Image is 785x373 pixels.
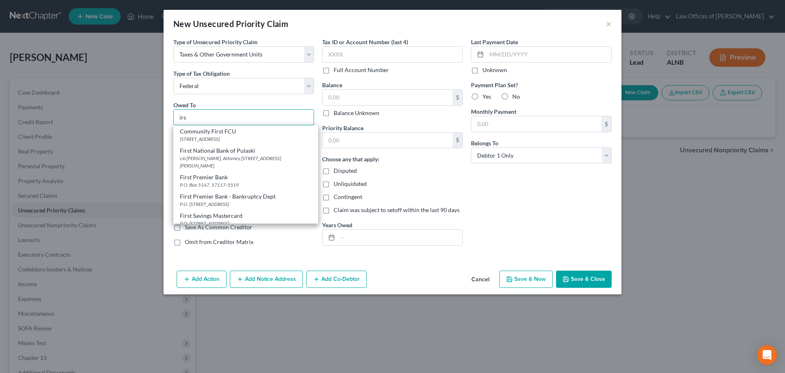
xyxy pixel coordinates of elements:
input: 0.00 [323,133,453,148]
div: Open Intercom Messenger [757,345,777,365]
label: Unknown [482,66,507,74]
span: Belongs To [471,140,498,147]
label: Monthly Payment [471,107,516,116]
button: Add Co-Debtor [306,271,367,288]
button: Add Notice Address [230,271,303,288]
input: MM/DD/YYYY [487,47,611,62]
span: Type of Unsecured Priority Claim [173,38,258,45]
button: Save & Close [556,271,612,288]
div: First Savings Mastercard [180,212,312,220]
span: Claim was subject to setoff within the last 90 days [334,206,460,213]
input: Search creditor by name... [173,109,314,126]
div: P.O. [STREET_ADDRESS] [180,220,312,227]
span: Omit from Creditor Matrix [185,238,253,245]
div: $ [601,116,611,132]
label: Balance [322,81,342,89]
label: Priority Balance [322,124,363,132]
button: × [606,19,612,29]
label: Payment Plan Set? [471,81,612,89]
div: First National Bank of Pulaski [180,147,312,155]
label: Balance Unknown [334,109,379,117]
label: Full Account Number [334,66,389,74]
div: $ [453,133,462,148]
span: Disputed [334,167,357,174]
label: Tax ID or Account Number (last 4) [322,38,408,46]
div: New Unsecured Priority Claim [173,18,288,29]
input: -- [338,230,462,245]
button: Save & New [499,271,553,288]
input: XXXX [322,46,463,63]
div: First Premier Bank - Bankruptcy Dept [180,192,312,201]
span: Contingent [334,193,362,200]
button: Cancel [465,271,496,288]
label: Save As Common Creditor [185,223,252,231]
label: Last Payment Date [471,38,518,46]
span: No [512,93,520,100]
span: Type of Tax Obligation [173,70,230,77]
label: Choose any that apply: [322,155,379,163]
input: 0.00 [323,90,453,105]
button: Add Action [177,271,227,288]
div: P.O. [STREET_ADDRESS] [180,201,312,208]
div: Community First FCU [180,127,312,136]
div: P.O. Box 5147, 57117-5519 [180,181,312,188]
input: 0.00 [471,116,601,132]
div: $ [453,90,462,105]
span: Yes [482,93,491,100]
label: Years Owed [322,221,352,229]
div: c/o [PERSON_NAME], Attorney [STREET_ADDRESS][PERSON_NAME] [180,155,312,169]
span: Unliquidated [334,180,367,187]
div: [STREET_ADDRESS] [180,136,312,142]
span: Owed To [173,102,196,109]
div: First Premier Bank [180,173,312,181]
